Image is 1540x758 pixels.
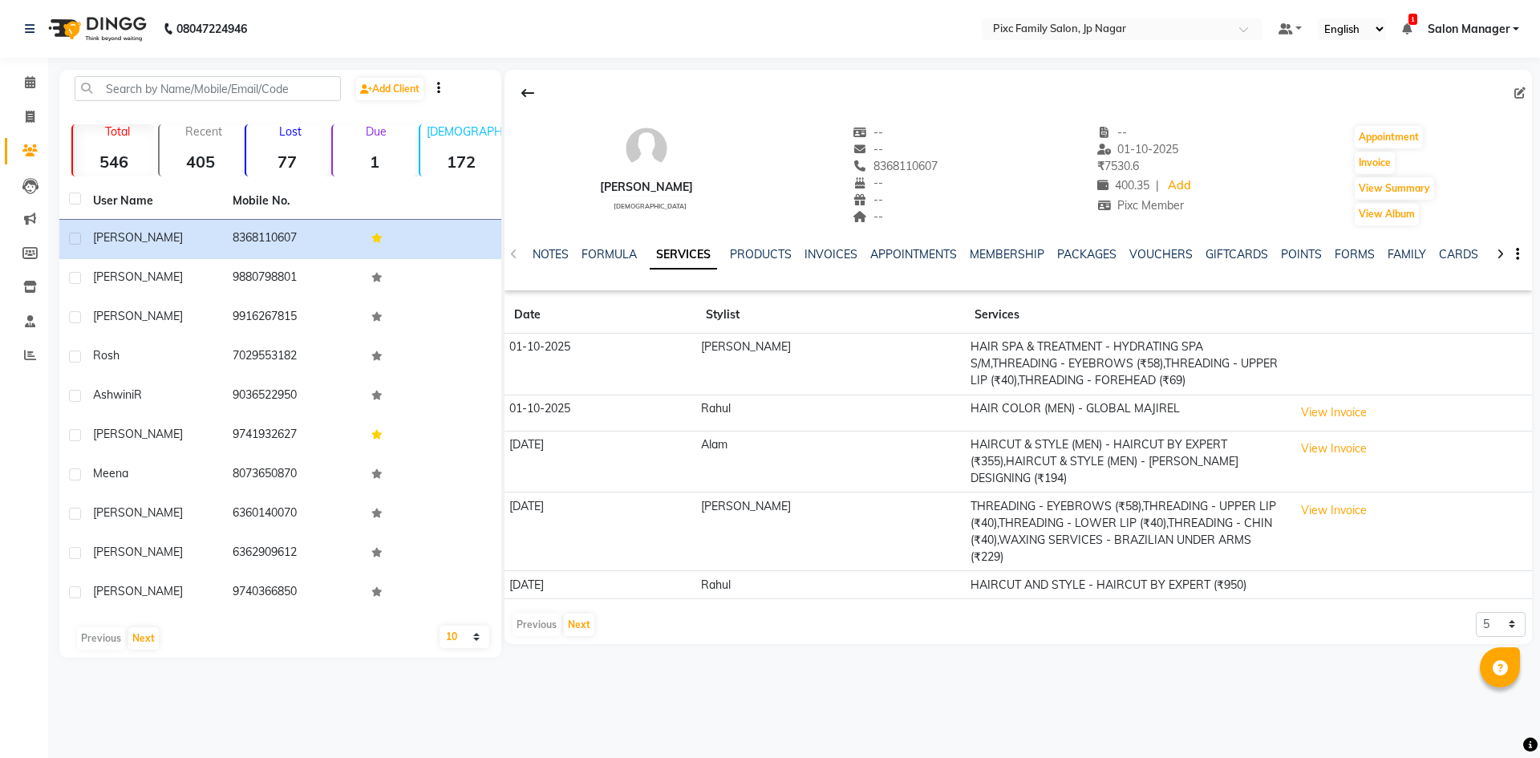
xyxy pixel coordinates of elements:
[356,78,423,100] a: Add Client
[505,334,696,395] td: 01-10-2025
[93,309,183,323] span: [PERSON_NAME]
[533,247,569,261] a: NOTES
[128,627,159,650] button: Next
[965,431,1288,492] td: HAIRCUT & STYLE (MEN) - HAIRCUT BY EXPERT (₹355),HAIRCUT & STYLE (MEN) - [PERSON_NAME] DESIGNING ...
[853,193,883,207] span: --
[75,76,341,101] input: Search by Name/Mobile/Email/Code
[853,159,938,173] span: 8368110607
[853,209,883,224] span: --
[1165,175,1193,197] a: Add
[1294,498,1374,523] button: View Invoice
[223,495,363,534] td: 6360140070
[223,183,363,220] th: Mobile No.
[1206,247,1268,261] a: GIFTCARDS
[730,247,792,261] a: PRODUCTS
[41,6,151,51] img: logo
[614,202,687,210] span: [DEMOGRAPHIC_DATA]
[93,466,128,480] span: Meena
[1057,247,1116,261] a: PACKAGES
[1335,247,1375,261] a: FORMS
[93,505,183,520] span: [PERSON_NAME]
[223,574,363,613] td: 9740366850
[1408,14,1417,25] span: 1
[160,152,241,172] strong: 405
[134,387,142,402] span: R
[223,534,363,574] td: 6362909612
[223,259,363,298] td: 9880798801
[1439,247,1478,261] a: CARDS
[83,183,223,220] th: User Name
[1388,247,1426,261] a: FAMILY
[427,124,502,139] p: [DEMOGRAPHIC_DATA]
[93,348,120,363] span: Rosh
[965,395,1288,431] td: HAIR COLOR (MEN) - GLOBAL MAJIREL
[333,152,415,172] strong: 1
[1156,177,1159,194] span: |
[511,78,545,108] div: Back to Client
[223,377,363,416] td: 9036522950
[564,614,594,636] button: Next
[1355,203,1419,225] button: View Album
[223,338,363,377] td: 7029553182
[93,427,183,441] span: [PERSON_NAME]
[253,124,328,139] p: Lost
[505,571,696,599] td: [DATE]
[696,334,966,395] td: [PERSON_NAME]
[804,247,857,261] a: INVOICES
[1097,125,1128,140] span: --
[965,492,1288,571] td: THREADING - EYEBROWS (₹58),THREADING - UPPER LIP (₹40),THREADING - LOWER LIP (₹40),THREADING - CH...
[93,545,183,559] span: [PERSON_NAME]
[1097,159,1104,173] span: ₹
[965,571,1288,599] td: HAIRCUT AND STYLE - HAIRCUT BY EXPERT (₹950)
[93,584,183,598] span: [PERSON_NAME]
[1473,694,1524,742] iframe: chat widget
[166,124,241,139] p: Recent
[853,176,883,190] span: --
[1129,247,1193,261] a: VOUCHERS
[965,334,1288,395] td: HAIR SPA & TREATMENT - HYDRATING SPA S/M,THREADING - EYEBROWS (₹58),THREADING - UPPER LIP (₹40),T...
[1097,159,1139,173] span: 7530.6
[93,230,183,245] span: [PERSON_NAME]
[1355,177,1434,200] button: View Summary
[223,220,363,259] td: 8368110607
[965,297,1288,334] th: Services
[853,125,883,140] span: --
[1294,400,1374,425] button: View Invoice
[336,124,415,139] p: Due
[246,152,328,172] strong: 77
[93,270,183,284] span: [PERSON_NAME]
[1097,178,1149,193] span: 400.35
[505,431,696,492] td: [DATE]
[696,297,966,334] th: Stylist
[223,456,363,495] td: 8073650870
[622,124,671,172] img: avatar
[93,387,134,402] span: Ashwini
[1281,247,1322,261] a: POINTS
[870,247,957,261] a: APPOINTMENTS
[420,152,502,172] strong: 172
[505,395,696,431] td: 01-10-2025
[650,241,717,270] a: SERVICES
[176,6,247,51] b: 08047224946
[1355,152,1395,174] button: Invoice
[696,395,966,431] td: Rahul
[600,179,693,196] div: [PERSON_NAME]
[73,152,155,172] strong: 546
[223,298,363,338] td: 9916267815
[1402,22,1412,36] a: 1
[970,247,1044,261] a: MEMBERSHIP
[505,297,696,334] th: Date
[1097,142,1179,156] span: 01-10-2025
[1355,126,1423,148] button: Appointment
[696,431,966,492] td: Alam
[696,571,966,599] td: Rahul
[223,416,363,456] td: 9741932627
[1097,198,1185,213] span: Pixc Member
[1294,436,1374,461] button: View Invoice
[79,124,155,139] p: Total
[853,142,883,156] span: --
[505,492,696,571] td: [DATE]
[1428,21,1510,38] span: Salon Manager
[696,492,966,571] td: [PERSON_NAME]
[582,247,637,261] a: FORMULA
